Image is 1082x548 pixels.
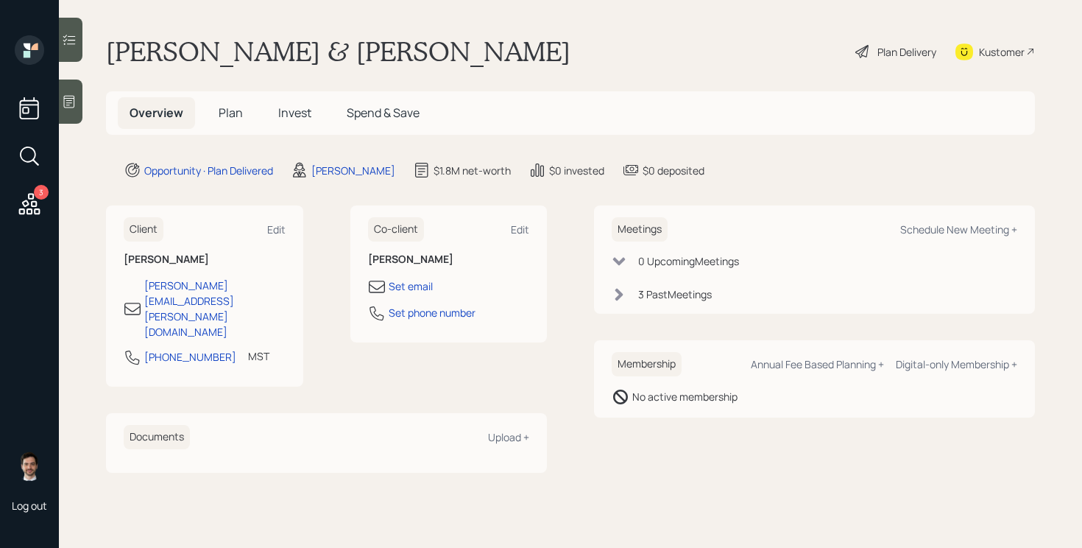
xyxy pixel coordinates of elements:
[643,163,704,178] div: $0 deposited
[278,105,311,121] span: Invest
[638,253,739,269] div: 0 Upcoming Meeting s
[900,222,1017,236] div: Schedule New Meeting +
[638,287,712,302] div: 3 Past Meeting s
[612,352,682,376] h6: Membership
[347,105,420,121] span: Spend & Save
[124,253,286,266] h6: [PERSON_NAME]
[896,357,1017,371] div: Digital-only Membership +
[267,222,286,236] div: Edit
[144,278,286,340] div: [PERSON_NAME][EMAIL_ADDRESS][PERSON_NAME][DOMAIN_NAME]
[389,278,433,294] div: Set email
[130,105,183,121] span: Overview
[144,349,236,365] div: [PHONE_NUMBER]
[632,389,738,404] div: No active membership
[15,452,44,481] img: jonah-coleman-headshot.png
[511,222,529,236] div: Edit
[219,105,243,121] span: Plan
[549,163,604,178] div: $0 invested
[12,499,47,513] div: Log out
[751,357,884,371] div: Annual Fee Based Planning +
[488,430,529,444] div: Upload +
[979,44,1025,60] div: Kustomer
[368,253,530,266] h6: [PERSON_NAME]
[106,35,570,68] h1: [PERSON_NAME] & [PERSON_NAME]
[612,217,668,242] h6: Meetings
[311,163,395,178] div: [PERSON_NAME]
[389,305,475,320] div: Set phone number
[124,217,163,242] h6: Client
[877,44,936,60] div: Plan Delivery
[34,185,49,200] div: 3
[248,348,269,364] div: MST
[144,163,273,178] div: Opportunity · Plan Delivered
[124,425,190,449] h6: Documents
[368,217,424,242] h6: Co-client
[434,163,511,178] div: $1.8M net-worth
